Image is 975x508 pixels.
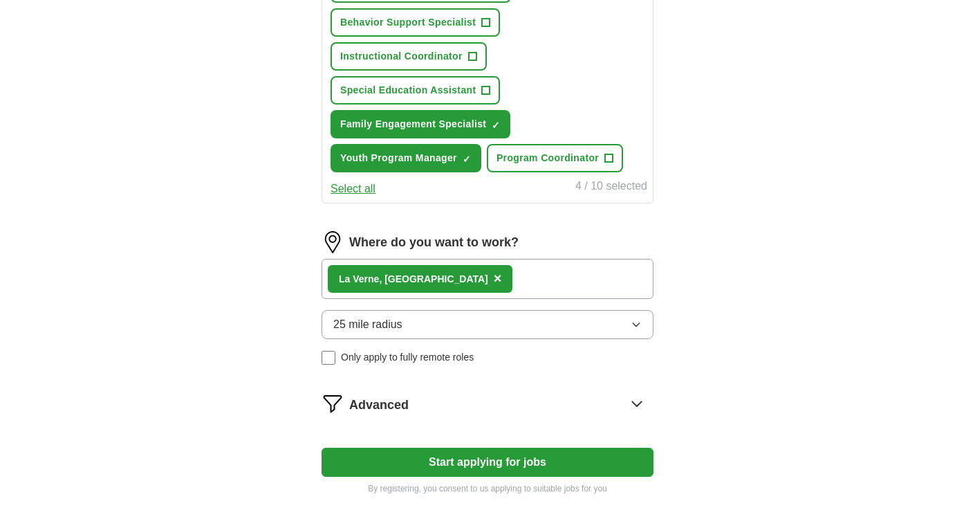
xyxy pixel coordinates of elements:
div: 4 / 10 selected [575,178,647,197]
button: Instructional Coordinator [331,42,487,71]
span: Youth Program Manager [340,151,457,165]
span: Instructional Coordinator [340,49,463,64]
span: × [494,271,502,286]
span: ✓ [463,154,471,165]
button: Special Education Assistant [331,76,500,105]
button: Behavior Support Specialist [331,8,500,37]
button: 25 mile radius [322,310,653,339]
button: Select all [331,181,375,197]
button: × [494,269,502,289]
span: Program Coordinator [496,151,599,165]
span: Behavior Support Specialist [340,15,476,30]
strong: La Verne [339,273,379,284]
label: Where do you want to work? [349,233,519,252]
span: ✓ [492,120,500,131]
button: Youth Program Manager✓ [331,144,481,172]
span: Advanced [349,396,409,415]
button: Program Coordinator [487,144,623,172]
button: Family Engagement Specialist✓ [331,110,510,138]
p: By registering, you consent to us applying to suitable jobs for you [322,482,653,495]
div: , [GEOGRAPHIC_DATA] [339,272,488,287]
button: Start applying for jobs [322,448,653,477]
span: 25 mile radius [333,316,402,333]
span: Special Education Assistant [340,83,476,98]
img: filter [322,392,344,415]
span: Only apply to fully remote roles [341,350,474,365]
input: Only apply to fully remote roles [322,351,335,365]
span: Family Engagement Specialist [340,117,486,131]
img: location.png [322,231,344,253]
